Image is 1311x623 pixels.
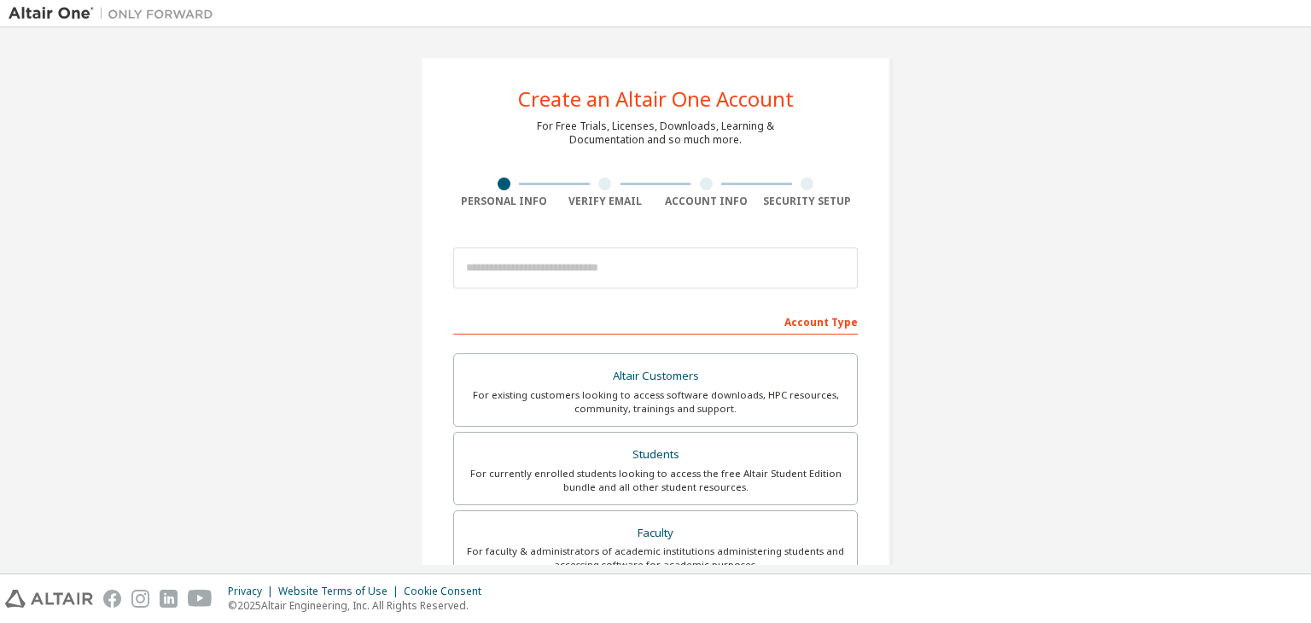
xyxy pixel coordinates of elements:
img: instagram.svg [131,590,149,608]
img: facebook.svg [103,590,121,608]
div: Altair Customers [464,364,847,388]
p: © 2025 Altair Engineering, Inc. All Rights Reserved. [228,598,492,613]
img: altair_logo.svg [5,590,93,608]
div: Security Setup [757,195,859,208]
div: Faculty [464,521,847,545]
div: Account Type [453,307,858,335]
div: For currently enrolled students looking to access the free Altair Student Edition bundle and all ... [464,467,847,494]
div: Verify Email [555,195,656,208]
img: Altair One [9,5,222,22]
div: For existing customers looking to access software downloads, HPC resources, community, trainings ... [464,388,847,416]
img: linkedin.svg [160,590,178,608]
div: Students [464,443,847,467]
div: Create an Altair One Account [518,89,794,109]
div: Website Terms of Use [278,585,404,598]
div: Account Info [655,195,757,208]
div: Cookie Consent [404,585,492,598]
div: For Free Trials, Licenses, Downloads, Learning & Documentation and so much more. [537,119,774,147]
img: youtube.svg [188,590,213,608]
div: For faculty & administrators of academic institutions administering students and accessing softwa... [464,544,847,572]
div: Privacy [228,585,278,598]
div: Personal Info [453,195,555,208]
